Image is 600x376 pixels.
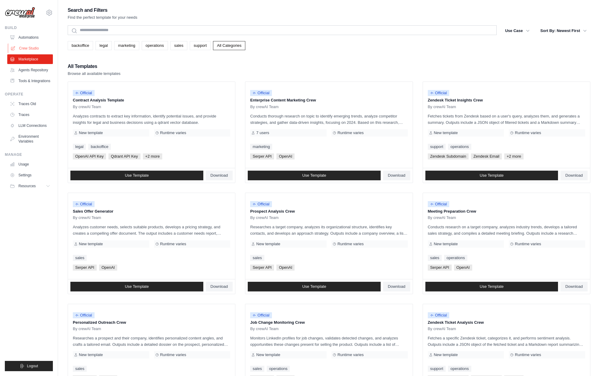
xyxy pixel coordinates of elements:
[7,181,53,191] button: Resources
[428,90,450,96] span: Official
[7,121,53,130] a: LLM Connections
[73,312,95,318] span: Official
[27,364,38,368] span: Logout
[250,335,408,348] p: Monitors LinkedIn profiles for job changes, validates detected changes, and analyzes opportunitie...
[206,171,233,180] a: Download
[8,43,53,53] a: Crew Studio
[211,173,228,178] span: Download
[302,173,326,178] span: Use Template
[434,130,458,135] span: New template
[515,130,541,135] span: Runtime varies
[73,113,230,126] p: Analyzes contracts to extract key information, identify potential issues, and provide insights fo...
[70,171,203,180] a: Use Template
[70,282,203,291] a: Use Template
[211,284,228,289] span: Download
[79,352,103,357] span: New template
[337,130,364,135] span: Runtime varies
[428,208,585,214] p: Meeting Preparation Crew
[515,242,541,246] span: Runtime varies
[425,282,558,291] a: Use Template
[7,76,53,86] a: Tools & Integrations
[5,92,53,97] div: Operate
[68,41,93,50] a: backoffice
[7,65,53,75] a: Agents Repository
[250,265,274,271] span: Serper API
[337,352,364,357] span: Runtime varies
[428,265,452,271] span: Serper API
[480,284,504,289] span: Use Template
[267,366,290,372] a: operations
[276,153,295,159] span: OpenAI
[7,54,53,64] a: Marketplace
[434,352,458,357] span: New template
[108,153,140,159] span: Qdrant API Key
[250,255,264,261] a: sales
[206,282,233,291] a: Download
[170,41,187,50] a: sales
[448,366,471,372] a: operations
[73,335,230,348] p: Researches a prospect and their company, identifies personalized content angles, and crafts a tai...
[428,201,450,207] span: Official
[7,33,53,42] a: Automations
[125,173,149,178] span: Use Template
[160,130,186,135] span: Runtime varies
[428,312,450,318] span: Official
[68,62,121,71] h2: All Templates
[428,320,585,326] p: Zendesk Ticket Analysis Crew
[388,284,405,289] span: Download
[428,144,446,150] a: support
[250,320,408,326] p: Job Change Monitoring Crew
[425,171,558,180] a: Use Template
[428,366,446,372] a: support
[560,282,588,291] a: Download
[5,25,53,30] div: Build
[73,90,95,96] span: Official
[428,326,456,331] span: By crewAI Team
[250,104,279,109] span: By crewAI Team
[428,255,442,261] a: sales
[250,201,272,207] span: Official
[73,326,101,331] span: By crewAI Team
[471,153,502,159] span: Zendesk Email
[250,144,272,150] a: marketing
[250,208,408,214] p: Prospect Analysis Crew
[7,159,53,169] a: Usage
[388,173,405,178] span: Download
[79,130,103,135] span: New template
[213,41,245,50] a: All Categories
[302,284,326,289] span: Use Template
[125,284,149,289] span: Use Template
[73,224,230,236] p: Analyzes customer needs, selects suitable products, develops a pricing strategy, and creates a co...
[256,130,269,135] span: 7 users
[250,215,279,220] span: By crewAI Team
[5,152,53,157] div: Manage
[250,153,274,159] span: Serper API
[250,366,264,372] a: sales
[250,312,272,318] span: Official
[276,265,295,271] span: OpenAI
[7,110,53,120] a: Traces
[73,320,230,326] p: Personalized Outreach Crew
[428,97,585,103] p: Zendesk Ticket Insights Crew
[250,113,408,126] p: Conducts thorough research on topic to identify emerging trends, analyze competitor strategies, a...
[73,153,106,159] span: OpenAI API Key
[7,170,53,180] a: Settings
[454,265,472,271] span: OpenAI
[73,104,101,109] span: By crewAI Team
[480,173,504,178] span: Use Template
[73,144,86,150] a: legal
[428,113,585,126] p: Fetches tickets from Zendesk based on a user's query, analyzes them, and generates a summary. Out...
[250,97,408,103] p: Enterprise Content Marketing Crew
[73,97,230,103] p: Contract Analysis Template
[560,171,588,180] a: Download
[7,99,53,109] a: Traces Old
[99,265,117,271] span: OpenAI
[428,335,585,348] p: Fetches a specific Zendesk ticket, categorizes it, and performs sentiment analysis. Outputs inclu...
[73,201,95,207] span: Official
[73,265,97,271] span: Serper API
[73,366,87,372] a: sales
[256,242,280,246] span: New template
[383,282,410,291] a: Download
[428,104,456,109] span: By crewAI Team
[73,255,87,261] a: sales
